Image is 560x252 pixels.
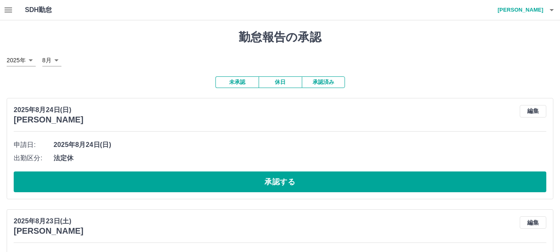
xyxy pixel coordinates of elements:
[7,30,553,44] h1: 勤怠報告の承認
[14,171,546,192] button: 承認する
[14,140,54,150] span: 申請日:
[14,226,83,236] h3: [PERSON_NAME]
[520,216,546,229] button: 編集
[54,153,546,163] span: 法定休
[520,105,546,117] button: 編集
[42,54,61,66] div: 8月
[14,216,83,226] p: 2025年8月23日(土)
[14,153,54,163] span: 出勤区分:
[215,76,259,88] button: 未承認
[14,115,83,125] h3: [PERSON_NAME]
[14,105,83,115] p: 2025年8月24日(日)
[259,76,302,88] button: 休日
[302,76,345,88] button: 承認済み
[54,140,546,150] span: 2025年8月24日(日)
[7,54,36,66] div: 2025年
